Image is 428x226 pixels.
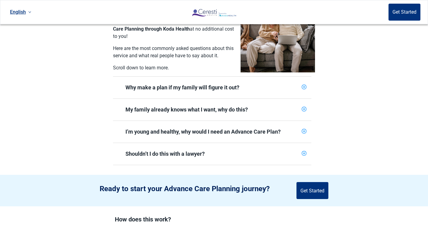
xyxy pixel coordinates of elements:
div: Shouldn’t I do this with a lawyer? [125,150,299,158]
p: Here are the most commonly asked questions about this service and what real people have to say ab... [113,45,235,59]
h2: Ready to start your Advance Care Planning journey? [100,184,270,193]
div: My family already knows what I want, why do this? [125,106,299,113]
h2: How does this work? [115,216,313,223]
a: Current language: English [8,7,34,17]
button: Get Started [296,182,328,199]
div: Why make a plan if my family will figure it out? [125,84,299,91]
p: Scroll down to learn more. [113,64,235,71]
div: I’m young and healthy, why would I need an Advance Care Plan? [125,128,299,135]
span: down [28,11,31,14]
div: My family already knows what I want, why do this? [113,99,311,121]
button: Get Started [389,4,420,21]
span: plus-circle [302,129,306,134]
div: I’m young and healthy, why would I need an Advance Care Plan? [113,121,311,143]
span: plus-circle [302,151,306,156]
span: plus-circle [302,85,306,89]
img: Couple planning their healthcare together [241,2,315,72]
span: plus-circle [302,107,306,111]
div: Shouldn’t I do this with a lawyer? [113,143,311,165]
img: Koda Health [180,7,242,17]
div: Why make a plan if my family will figure it out? [113,77,311,98]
